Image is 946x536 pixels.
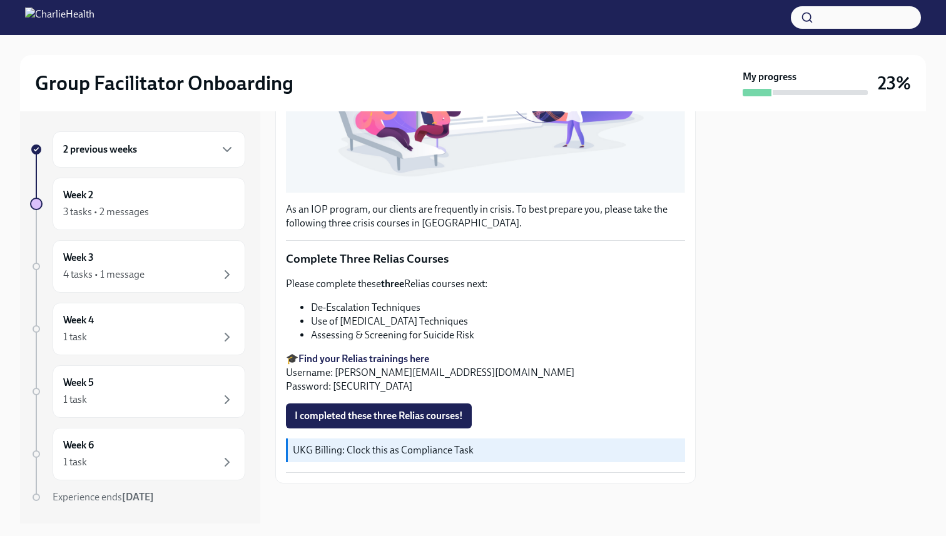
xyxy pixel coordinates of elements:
[25,8,94,28] img: CharlieHealth
[30,178,245,230] a: Week 23 tasks • 2 messages
[30,428,245,480] a: Week 61 task
[63,438,94,452] h6: Week 6
[63,143,137,156] h6: 2 previous weeks
[30,365,245,418] a: Week 51 task
[63,313,94,327] h6: Week 4
[63,455,87,469] div: 1 task
[286,352,685,393] p: 🎓 Username: [PERSON_NAME][EMAIL_ADDRESS][DOMAIN_NAME] Password: [SECURITY_DATA]
[311,315,685,328] li: Use of [MEDICAL_DATA] Techniques
[53,131,245,168] div: 2 previous weeks
[63,251,94,265] h6: Week 3
[63,376,94,390] h6: Week 5
[63,393,87,407] div: 1 task
[286,251,685,267] p: Complete Three Relias Courses
[63,268,145,281] div: 4 tasks • 1 message
[53,491,154,503] span: Experience ends
[63,188,93,202] h6: Week 2
[286,277,685,291] p: Please complete these Relias courses next:
[295,410,463,422] span: I completed these three Relias courses!
[311,301,685,315] li: De-Escalation Techniques
[878,72,911,94] h3: 23%
[63,205,149,219] div: 3 tasks • 2 messages
[293,443,680,457] p: UKG Billing: Clock this as Compliance Task
[311,328,685,342] li: Assessing & Screening for Suicide Risk
[30,303,245,355] a: Week 41 task
[298,353,429,365] a: Find your Relias trainings here
[122,491,154,503] strong: [DATE]
[743,70,796,84] strong: My progress
[381,278,404,290] strong: three
[30,240,245,293] a: Week 34 tasks • 1 message
[286,203,685,230] p: As an IOP program, our clients are frequently in crisis. To best prepare you, please take the fol...
[35,71,293,96] h2: Group Facilitator Onboarding
[63,330,87,344] div: 1 task
[286,403,472,428] button: I completed these three Relias courses!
